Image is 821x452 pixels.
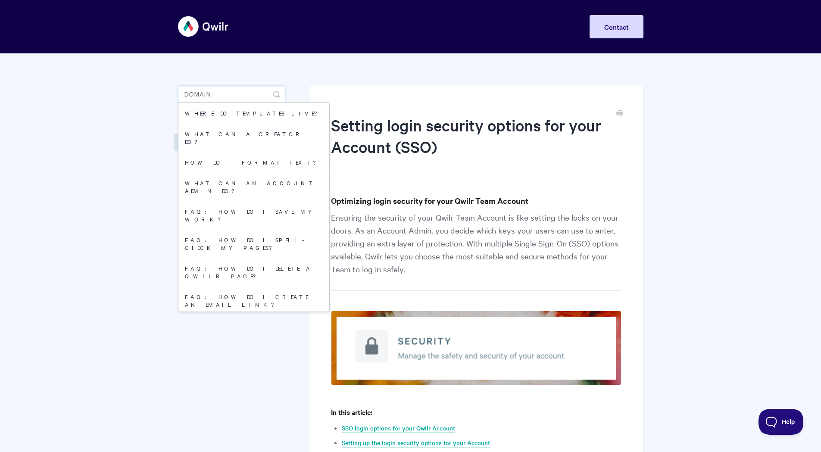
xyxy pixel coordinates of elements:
a: What can an Account Admin do? [178,172,329,201]
a: Print this Article [616,109,623,118]
a: FAQ: How do I spell-check my pages? [178,229,329,258]
a: Where Do Templates Live? [178,103,329,123]
input: Search [178,86,285,103]
img: Qwilr Help Center [178,10,229,43]
a: How do I format text? [178,152,329,172]
p: Ensuring the security of your Qwilr Team Account is like setting the locks on your doors. As an A... [331,211,621,291]
a: FAQ: How do I create an email link? [178,286,329,315]
a: What can a Creator do? [178,123,329,152]
a: SSO login options for your Qwilr Account [342,424,455,433]
a: FAQ: How do I delete a Qwilr Page? [178,258,329,286]
h3: Optimizing login security for your Qwilr Team Account [331,195,621,207]
a: Account Management [174,134,260,151]
a: FAQ: How do I save my work? [178,201,329,229]
iframe: Toggle Customer Support [759,409,804,435]
b: In this article: [331,407,372,417]
a: Contact [590,15,643,38]
h1: Setting login security options for your Account (SSO) [331,114,608,173]
a: Setting up the login security options for your Account [342,438,490,448]
img: file-fsAah6Ut7b.png [331,311,621,385]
